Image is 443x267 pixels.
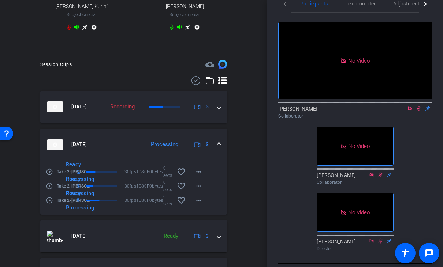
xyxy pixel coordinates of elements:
div: thumb-nail[DATE]Processing3 [40,161,227,215]
mat-icon: more_horiz [194,196,203,205]
mat-icon: more_horiz [194,167,203,176]
span: Participants [300,1,328,6]
div: Collaborator [278,113,432,119]
span: Chrome [82,13,98,17]
div: [PERSON_NAME] [317,238,394,252]
span: Chrome [185,13,201,17]
span: Subject [170,11,201,18]
div: Session Clips [40,61,72,68]
mat-icon: settings [193,24,201,33]
span: Take 2-[PERSON_NAME] Kuhn1-2025-10-15-13-27-19-328-1 [57,182,92,190]
span: - [81,12,82,17]
span: Take 2-[PERSON_NAME]-2025-10-15-13-27-19-328-2 [57,168,92,175]
div: Collaborator [317,179,394,186]
span: 1080P [136,197,149,204]
span: 1080P [136,182,149,190]
span: [PERSON_NAME] [166,3,204,10]
span: Destinations for your clips [205,60,214,69]
span: 3 [206,141,209,148]
span: Adjustments [393,1,422,6]
span: [DATE] [71,232,87,240]
mat-icon: favorite_border [177,167,186,176]
span: 0bytes [149,168,163,175]
div: [PERSON_NAME] [278,105,432,119]
span: - [184,12,185,17]
mat-icon: cloud_upload [205,60,214,69]
div: Processing [147,140,182,149]
div: Ready [160,232,182,240]
span: 0 secs [163,164,172,179]
mat-icon: more_horiz [194,182,203,190]
img: thumb-nail [47,101,63,112]
mat-icon: settings [90,24,98,33]
mat-icon: favorite_border [177,196,186,205]
mat-expansion-panel-header: thumb-nail[DATE]Recording3 [40,91,227,123]
span: 30fps [124,182,136,190]
mat-expansion-panel-header: thumb-nail[DATE]Ready3 [40,220,227,252]
img: Session clips [218,60,227,68]
span: 3 [206,103,209,111]
img: thumb-nail [47,231,63,242]
mat-expansion-panel-header: thumb-nail[DATE]Processing3 [40,129,227,161]
span: No Video [348,57,370,64]
span: [PERSON_NAME] Kuhn1 [55,3,109,10]
span: 30fps [124,197,136,204]
span: 0 secs [163,193,172,208]
span: No Video [348,143,370,149]
div: [PERSON_NAME] [317,171,394,186]
mat-icon: play_circle_outline [46,182,53,190]
div: Director [317,245,394,252]
img: thumb-nail [47,139,63,150]
span: Teleprompter [346,1,376,6]
span: [DATE] [71,141,87,148]
div: Recording [107,103,138,111]
span: Take 2-[PERSON_NAME]-2025-10-15-13-27-19-328-0 [57,197,92,204]
mat-icon: play_circle_outline [46,168,53,175]
span: 3 [206,232,209,240]
mat-icon: message [425,249,433,257]
mat-icon: favorite_border [177,182,186,190]
span: 0 secs [163,179,172,193]
span: 0bytes [149,197,163,204]
div: Ready & Processing [62,161,83,183]
mat-icon: accessibility [401,249,410,257]
span: 1080P [136,168,149,175]
span: Subject [67,11,98,18]
span: No Video [348,209,370,215]
span: [DATE] [71,103,87,111]
span: 30fps [124,168,136,175]
span: 0bytes [149,182,163,190]
mat-icon: play_circle_outline [46,197,53,204]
